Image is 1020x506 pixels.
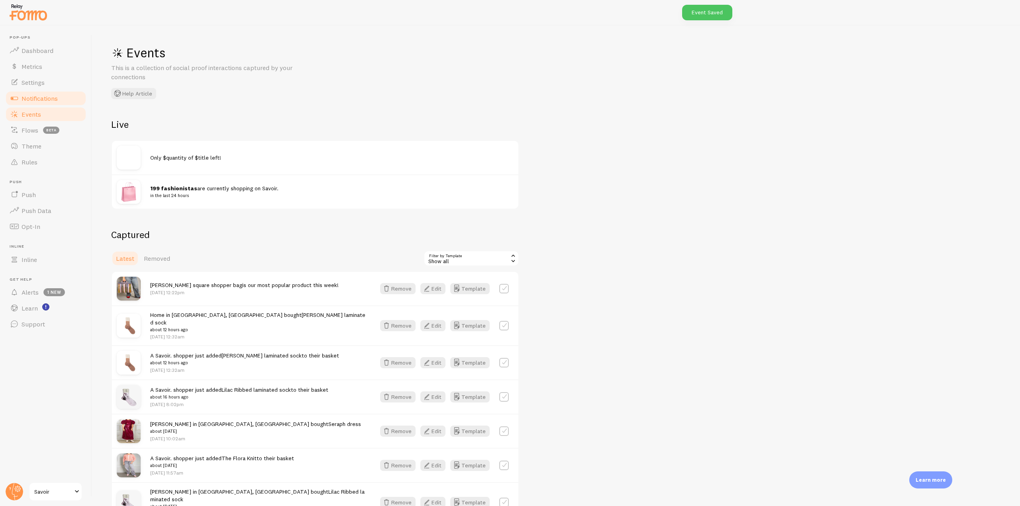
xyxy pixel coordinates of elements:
img: lilacribbedsock_700x_93be1f0a-6578-49b4-b096-a54a9ce9f612.webp [117,385,141,409]
button: Template [450,426,490,437]
span: Latest [116,254,134,262]
img: fomo-relay-logo-orange.svg [8,2,48,22]
h1: Events [111,45,350,61]
button: Template [450,283,490,294]
img: 12_11_savoir-34.jpg [117,453,141,477]
button: Edit [420,426,445,437]
a: Lilac Ribbed laminated sock [222,386,291,393]
a: Events [5,106,87,122]
button: Template [450,320,490,331]
p: [DATE] 10:02am [150,435,361,442]
a: Support [5,316,87,332]
a: Edit [420,460,450,471]
strong: 199 fashionistas [150,185,197,192]
button: Edit [420,357,445,368]
span: Savoir [34,487,72,496]
span: Push [10,180,87,185]
span: Notifications [22,94,58,102]
svg: <p>Watch New Feature Tutorials!</p> [42,303,49,311]
a: [PERSON_NAME] laminated sock [222,352,302,359]
a: Seraph dress [328,420,361,428]
span: A Savoir. shopper just added to their basket [150,352,339,367]
a: Flows beta [5,122,87,138]
span: Support [22,320,45,328]
div: Learn more [909,471,952,488]
p: Learn more [916,476,946,484]
button: Remove [380,460,416,471]
span: Dashboard [22,47,53,55]
img: 55452698-40E2-4CA4-910D-DDCEAA3C3D5D.png [117,277,141,301]
button: Edit [420,460,445,471]
span: Push Data [22,207,51,215]
a: Notifications [5,90,87,106]
button: Remove [380,320,416,331]
button: Template [450,460,490,471]
span: Opt-In [22,223,40,231]
span: Pop-ups [10,35,87,40]
img: no_image.svg [117,146,141,170]
small: about 16 hours ago [150,393,328,401]
a: Settings [5,74,87,90]
span: Rules [22,158,37,166]
button: Template [450,391,490,402]
img: rkGBZ7beR6KBiB4pPVmg [117,180,141,204]
span: Settings [22,78,45,86]
span: 1 new [43,288,65,296]
a: [PERSON_NAME] laminated sock [150,311,365,326]
a: Alerts 1 new [5,284,87,300]
span: A Savoir. shopper just added to their basket [150,455,294,469]
small: about 12 hours ago [150,359,339,366]
button: Help Article [111,88,156,99]
span: beta [43,127,59,134]
a: Metrics [5,59,87,74]
button: Edit [420,391,445,402]
p: This is a collection of social proof interactions captured by your connections [111,63,302,82]
h2: Captured [111,229,519,241]
span: Only $quantity of $title left! [150,154,221,161]
span: [PERSON_NAME] in [GEOGRAPHIC_DATA], [GEOGRAPHIC_DATA] bought [150,420,361,435]
p: [DATE] 11:57am [150,469,294,476]
a: Edit [420,357,450,368]
span: Learn [22,304,38,312]
p: [DATE] 12:32am [150,333,366,340]
a: Opt-In [5,219,87,234]
a: [PERSON_NAME] square shopper bag [150,281,242,289]
span: Theme [22,142,41,150]
a: Learn [5,300,87,316]
a: Rules [5,154,87,170]
a: Lilac Ribbed laminated sock [150,488,365,503]
img: 08_13_Savoir_catalogue-386_small.jpg [117,419,141,443]
a: Dashboard [5,43,87,59]
span: Inline [22,256,37,264]
a: Push [5,187,87,203]
a: Theme [5,138,87,154]
span: Get Help [10,277,87,282]
a: The Flora Knit [222,455,257,462]
span: Home in [GEOGRAPHIC_DATA], [GEOGRAPHIC_DATA] bought [150,311,366,334]
small: in the last 24 hours [150,192,504,199]
button: Edit [420,320,445,331]
button: Template [450,357,490,368]
span: are currently shopping on Savoir. [150,185,504,199]
img: Ribbed-Laminated-Sock-Rosa.webp [117,351,141,375]
a: Inline [5,252,87,268]
div: Event Saved [682,5,732,20]
a: Removed [139,250,175,266]
span: A Savoir. shopper just added to their basket [150,386,328,401]
div: Show all [424,250,519,266]
button: Remove [380,391,416,402]
button: Edit [420,283,445,294]
a: Edit [420,426,450,437]
small: about 12 hours ago [150,326,366,333]
button: Remove [380,357,416,368]
span: Alerts [22,288,39,296]
button: Remove [380,283,416,294]
a: Latest [111,250,139,266]
span: Removed [144,254,170,262]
